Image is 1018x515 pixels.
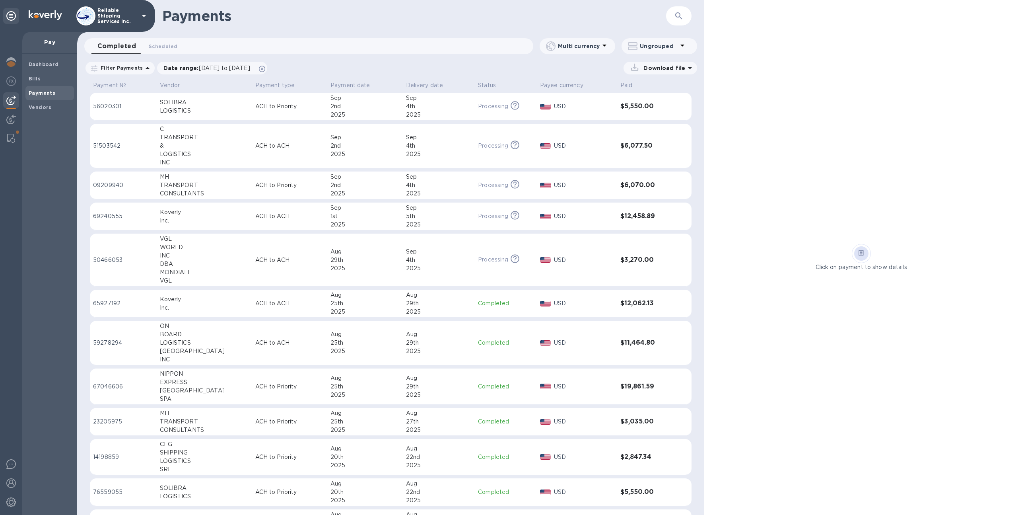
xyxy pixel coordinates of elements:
div: Unpin categories [3,8,19,24]
div: Inc. [160,304,249,312]
div: 4th [406,256,472,264]
div: 2nd [330,102,400,111]
p: Completed [478,339,534,347]
div: TRANSPORT [160,181,249,189]
p: ACH to Priority [255,488,324,496]
p: ACH to ACH [255,212,324,220]
div: 2025 [330,347,400,355]
div: BOARD [160,330,249,339]
img: USD [540,214,551,219]
p: Payee currency [540,81,583,90]
img: USD [540,104,551,109]
span: Vendor [160,81,190,90]
p: Click on payment to show details [816,263,907,271]
div: CONSULTANTS [160,426,249,434]
div: CFG [160,440,249,449]
div: 2025 [330,111,400,119]
span: Payment date [330,81,381,90]
p: Completed [478,417,534,426]
img: USD [540,419,551,425]
div: 2025 [330,220,400,229]
p: Processing [478,212,508,220]
p: Vendor [160,81,180,90]
div: Aug [406,445,472,453]
p: 76559055 [93,488,153,496]
h3: $6,077.50 [620,142,672,150]
img: USD [540,257,551,263]
div: 29th [330,256,400,264]
div: EXPRESS [160,378,249,386]
p: 09209940 [93,181,153,189]
div: LOGISTICS [160,457,249,465]
div: 2025 [330,496,400,505]
div: Sep [406,173,472,181]
div: MH [160,409,249,417]
div: 20th [330,453,400,461]
p: USD [554,102,614,111]
h3: $12,062.13 [620,300,672,307]
div: 5th [406,212,472,220]
div: INC [160,252,249,260]
div: MONDIALE [160,268,249,277]
span: Scheduled [149,42,177,51]
p: ACH to ACH [255,299,324,308]
p: 69240555 [93,212,153,220]
p: USD [554,453,614,461]
p: USD [554,181,614,189]
p: Completed [478,299,534,308]
div: 2025 [406,347,472,355]
div: INC [160,355,249,364]
div: WORLD [160,243,249,252]
p: 50466053 [93,256,153,264]
div: ON [160,322,249,330]
div: VGL [160,235,249,243]
p: ACH to Priority [255,181,324,189]
p: USD [554,212,614,220]
p: Date range : [163,64,254,72]
div: 2nd [330,181,400,189]
div: Aug [330,248,400,256]
span: Paid [620,81,643,90]
div: 2025 [406,264,472,273]
div: Aug [330,445,400,453]
div: Aug [406,330,472,339]
h3: $5,550.00 [620,103,672,110]
p: Completed [478,453,534,461]
div: 1st [330,212,400,220]
p: Delivery date [406,81,443,90]
p: ACH to ACH [255,339,324,347]
div: 4th [406,181,472,189]
div: Sep [330,94,400,102]
div: 29th [406,382,472,391]
span: Status [478,81,506,90]
div: VGL [160,277,249,285]
p: Completed [478,488,534,496]
div: 29th [406,339,472,347]
div: Sep [406,204,472,212]
div: SHIPPING [160,449,249,457]
p: USD [554,339,614,347]
img: Foreign exchange [6,76,16,86]
img: USD [540,384,551,389]
div: 2nd [330,142,400,150]
div: 2025 [330,189,400,198]
div: DBA [160,260,249,268]
p: 65927192 [93,299,153,308]
div: 25th [330,417,400,426]
span: Payment type [255,81,305,90]
div: Aug [406,480,472,488]
div: 2025 [406,111,472,119]
div: Sep [330,133,400,142]
div: MH [160,173,249,181]
b: Payments [29,90,55,96]
img: USD [540,490,551,495]
div: TRANSPORT [160,417,249,426]
p: ACH to Priority [255,417,324,426]
p: 67046606 [93,382,153,391]
p: 14198859 [93,453,153,461]
div: SOLIBRA [160,484,249,492]
p: ACH to ACH [255,142,324,150]
div: 2025 [330,150,400,158]
img: USD [540,454,551,460]
p: Completed [478,382,534,391]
